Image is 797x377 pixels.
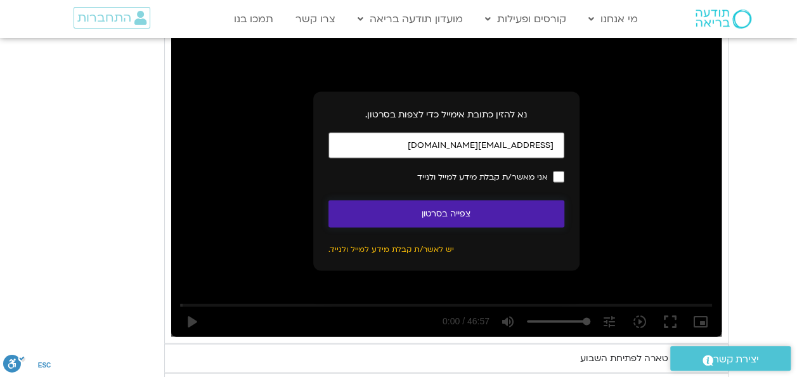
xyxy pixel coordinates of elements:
[582,7,644,31] a: מי אנחנו
[670,346,791,371] a: יצירת קשר
[328,132,564,158] input: כתובת אימייל
[74,7,150,29] a: התחברות
[696,10,751,29] img: תודעה בריאה
[553,171,564,182] input: אני מאשר/ת קבלת מידע למייל ולנייד
[328,242,564,255] p: יש לאשר/ת קבלת מידע למייל ולנייד.
[479,7,573,31] a: קורסים ופעילות
[351,7,469,31] a: מועדון תודעה בריאה
[289,7,342,31] a: צרו קשר
[713,351,759,368] span: יצירת קשר
[580,350,707,366] div: לימוד של טארה לפתיחת השבוע
[417,172,548,181] span: אני מאשר/ת קבלת מידע למייל ולנייד
[77,11,131,25] span: התחברות
[328,200,564,227] button: צפייה בסרטון
[228,7,280,31] a: תמכו בנו
[328,107,564,122] p: נא להזין כתובת אימייל כדי לצפות בסרטון.
[164,343,729,373] summary: לימוד של טארה לפתיחת השבוע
